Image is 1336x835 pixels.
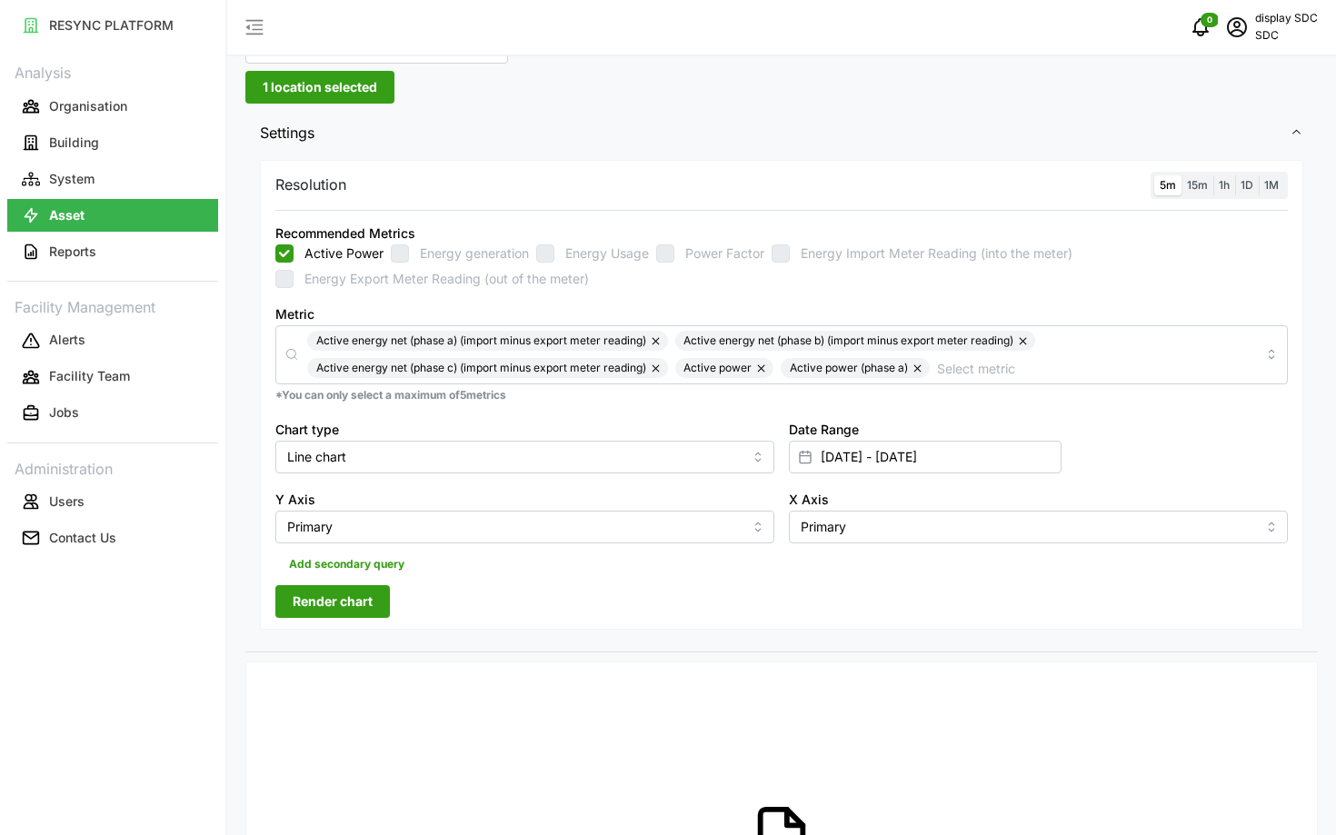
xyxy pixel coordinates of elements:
label: Chart type [275,420,339,440]
input: Select X axis [789,511,1288,543]
span: Active energy net (phase b) (import minus export meter reading) [683,331,1013,351]
span: 1h [1219,178,1230,192]
button: Users [7,485,218,518]
label: Metric [275,304,314,324]
input: Select Y axis [275,511,774,543]
a: Contact Us [7,520,218,556]
input: Select date range [789,441,1062,473]
p: RESYNC PLATFORM [49,16,174,35]
a: Facility Team [7,359,218,395]
a: Users [7,483,218,520]
p: Contact Us [49,529,116,547]
a: Asset [7,197,218,234]
input: Select chart type [275,441,774,473]
label: Date Range [789,420,859,440]
button: Alerts [7,324,218,357]
label: Power Factor [674,244,764,263]
a: Organisation [7,88,218,124]
button: notifications [1182,9,1219,45]
button: Jobs [7,397,218,430]
span: Active power (phase a) [790,358,908,378]
label: Active Power [294,244,384,263]
a: Building [7,124,218,161]
span: 1 location selected [263,72,377,103]
p: *You can only select a maximum of 5 metrics [275,388,1288,403]
div: Settings [245,155,1318,651]
button: Add secondary query [275,551,418,578]
button: Render chart [275,585,390,618]
p: Reports [49,243,96,261]
a: Alerts [7,323,218,359]
label: Energy Import Meter Reading (into the meter) [790,244,1072,263]
label: Energy Export Meter Reading (out of the meter) [294,270,589,288]
p: System [49,170,95,188]
label: Energy generation [409,244,529,263]
span: Active power [683,358,752,378]
p: display SDC [1255,10,1318,27]
span: 1M [1264,178,1279,192]
button: System [7,163,218,195]
span: Add secondary query [289,552,404,577]
span: 15m [1187,178,1208,192]
a: System [7,161,218,197]
p: Analysis [7,58,218,84]
button: Building [7,126,218,159]
button: Reports [7,235,218,268]
p: Users [49,492,85,511]
p: Alerts [49,331,85,349]
p: Administration [7,454,218,481]
span: 0 [1207,14,1212,26]
button: Settings [245,111,1318,155]
span: 5m [1160,178,1176,192]
label: Y Axis [275,490,315,510]
button: schedule [1219,9,1255,45]
button: Organisation [7,90,218,123]
span: Render chart [293,586,373,617]
p: Asset [49,206,85,224]
span: Settings [260,111,1290,155]
p: Facility Management [7,293,218,319]
span: 1D [1241,178,1253,192]
button: 1 location selected [245,71,394,104]
p: Jobs [49,403,79,422]
p: Facility Team [49,367,130,385]
span: Active energy net (phase c) (import minus export meter reading) [316,358,646,378]
button: Facility Team [7,361,218,393]
label: X Axis [789,490,829,510]
p: Organisation [49,97,127,115]
button: Contact Us [7,522,218,554]
p: Building [49,134,99,152]
p: Resolution [275,174,346,196]
p: SDC [1255,27,1318,45]
label: Energy Usage [554,244,649,263]
a: Reports [7,234,218,270]
a: RESYNC PLATFORM [7,7,218,44]
div: Recommended Metrics [275,224,415,244]
button: Asset [7,199,218,232]
a: Jobs [7,395,218,432]
button: RESYNC PLATFORM [7,9,218,42]
span: Active energy net (phase a) (import minus export meter reading) [316,331,646,351]
input: Select metric [937,358,1256,378]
